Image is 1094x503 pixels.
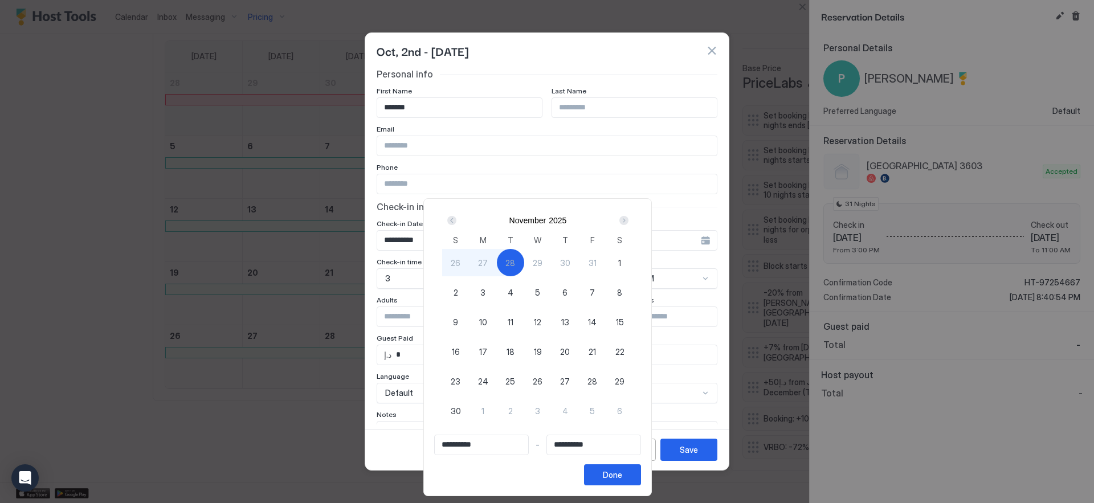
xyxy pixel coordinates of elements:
[584,464,641,485] button: Done
[535,287,540,298] span: 5
[606,338,634,365] button: 22
[560,375,570,387] span: 27
[509,216,546,225] button: November
[524,249,552,276] button: 29
[552,397,579,424] button: 4
[560,257,570,269] span: 30
[505,375,515,387] span: 25
[470,249,497,276] button: 27
[603,469,622,481] div: Done
[534,316,541,328] span: 12
[606,367,634,395] button: 29
[481,405,484,417] span: 1
[606,397,634,424] button: 6
[470,397,497,424] button: 1
[442,279,470,306] button: 2
[524,397,552,424] button: 3
[562,405,568,417] span: 4
[615,375,624,387] span: 29
[534,346,542,358] span: 19
[479,316,487,328] span: 10
[552,308,579,336] button: 13
[478,257,488,269] span: 27
[535,405,540,417] span: 3
[442,249,470,276] button: 26
[524,367,552,395] button: 26
[524,279,552,306] button: 5
[508,287,513,298] span: 4
[470,338,497,365] button: 17
[451,405,461,417] span: 30
[552,367,579,395] button: 27
[615,346,624,358] span: 22
[606,279,634,306] button: 8
[442,338,470,365] button: 16
[479,346,487,358] span: 17
[587,375,597,387] span: 28
[579,367,606,395] button: 28
[552,249,579,276] button: 30
[435,435,528,455] input: Input Field
[507,346,515,358] span: 18
[497,367,524,395] button: 25
[478,375,488,387] span: 24
[560,346,570,358] span: 20
[618,257,621,269] span: 1
[453,234,458,246] span: S
[606,308,634,336] button: 15
[452,346,460,358] span: 16
[11,464,39,492] div: Open Intercom Messenger
[549,216,566,225] button: 2025
[552,338,579,365] button: 20
[508,405,513,417] span: 2
[579,249,606,276] button: 31
[524,308,552,336] button: 12
[533,257,542,269] span: 29
[497,397,524,424] button: 2
[579,308,606,336] button: 14
[497,308,524,336] button: 11
[590,405,595,417] span: 5
[445,214,460,227] button: Prev
[497,338,524,365] button: 18
[606,249,634,276] button: 1
[588,316,597,328] span: 14
[579,279,606,306] button: 7
[547,435,640,455] input: Input Field
[590,234,595,246] span: F
[617,234,622,246] span: S
[470,308,497,336] button: 10
[451,375,460,387] span: 23
[480,234,487,246] span: M
[442,308,470,336] button: 9
[442,367,470,395] button: 23
[497,249,524,276] button: 28
[562,287,568,298] span: 6
[616,316,624,328] span: 15
[454,287,458,298] span: 2
[617,405,622,417] span: 6
[533,375,542,387] span: 26
[589,346,596,358] span: 21
[470,279,497,306] button: 3
[470,367,497,395] button: 24
[524,338,552,365] button: 19
[562,234,568,246] span: T
[561,316,569,328] span: 13
[508,234,513,246] span: T
[451,257,460,269] span: 26
[617,287,622,298] span: 8
[615,214,631,227] button: Next
[508,316,513,328] span: 11
[579,338,606,365] button: 21
[505,257,515,269] span: 28
[497,279,524,306] button: 4
[590,287,595,298] span: 7
[534,234,541,246] span: W
[589,257,597,269] span: 31
[579,397,606,424] button: 5
[536,440,540,450] span: -
[552,279,579,306] button: 6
